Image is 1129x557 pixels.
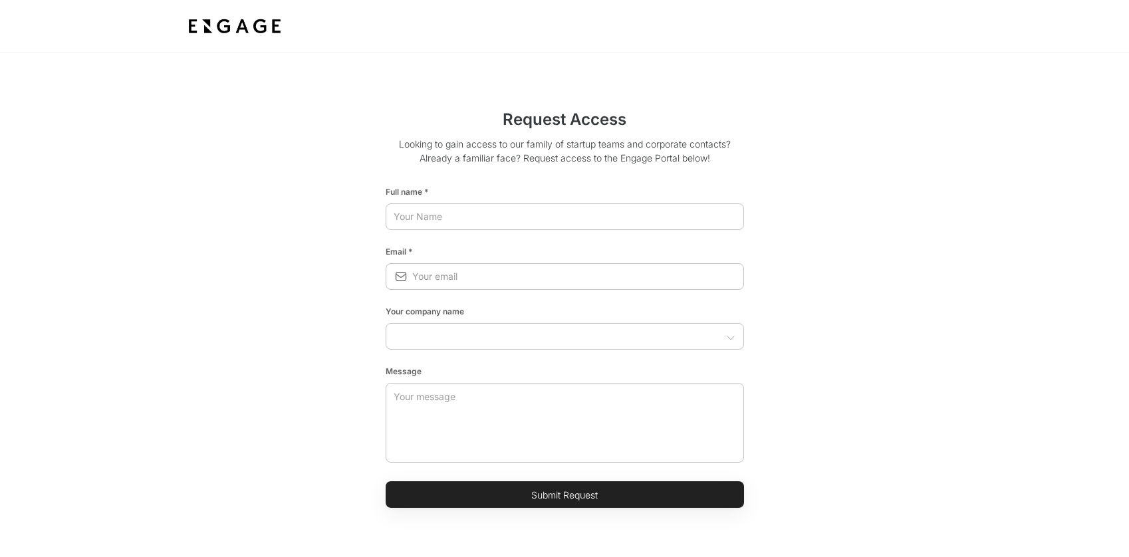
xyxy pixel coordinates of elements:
[412,265,744,288] input: Your email
[386,137,744,175] p: Looking to gain access to our family of startup teams and corporate contacts? Already a familiar ...
[386,360,744,378] div: Message
[386,300,744,318] div: Your company name
[386,241,744,258] div: Email *
[186,15,284,39] img: bdf1fb74-1727-4ba0-a5bd-bc74ae9fc70b.jpeg
[386,205,744,229] input: Your Name
[386,481,744,508] button: Submit Request
[386,181,744,198] div: Full name *
[386,108,744,137] h2: Request Access
[724,331,737,344] button: Open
